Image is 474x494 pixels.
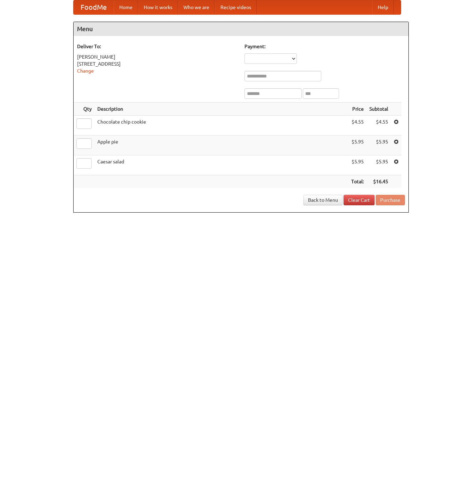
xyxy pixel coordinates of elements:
[138,0,178,14] a: How it works
[95,155,348,175] td: Caesar salad
[367,103,391,116] th: Subtotal
[95,135,348,155] td: Apple pie
[95,103,348,116] th: Description
[348,175,367,188] th: Total:
[348,135,367,155] td: $5.95
[367,155,391,175] td: $5.95
[372,0,394,14] a: Help
[376,195,405,205] button: Purchase
[348,116,367,135] td: $4.55
[77,60,238,67] div: [STREET_ADDRESS]
[74,0,114,14] a: FoodMe
[74,103,95,116] th: Qty
[178,0,215,14] a: Who we are
[74,22,408,36] h4: Menu
[77,43,238,50] h5: Deliver To:
[77,53,238,60] div: [PERSON_NAME]
[303,195,343,205] a: Back to Menu
[367,135,391,155] td: $5.95
[367,175,391,188] th: $16.45
[344,195,375,205] a: Clear Cart
[348,155,367,175] td: $5.95
[348,103,367,116] th: Price
[95,116,348,135] td: Chocolate chip cookie
[215,0,257,14] a: Recipe videos
[114,0,138,14] a: Home
[367,116,391,135] td: $4.55
[244,43,405,50] h5: Payment:
[77,68,94,74] a: Change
